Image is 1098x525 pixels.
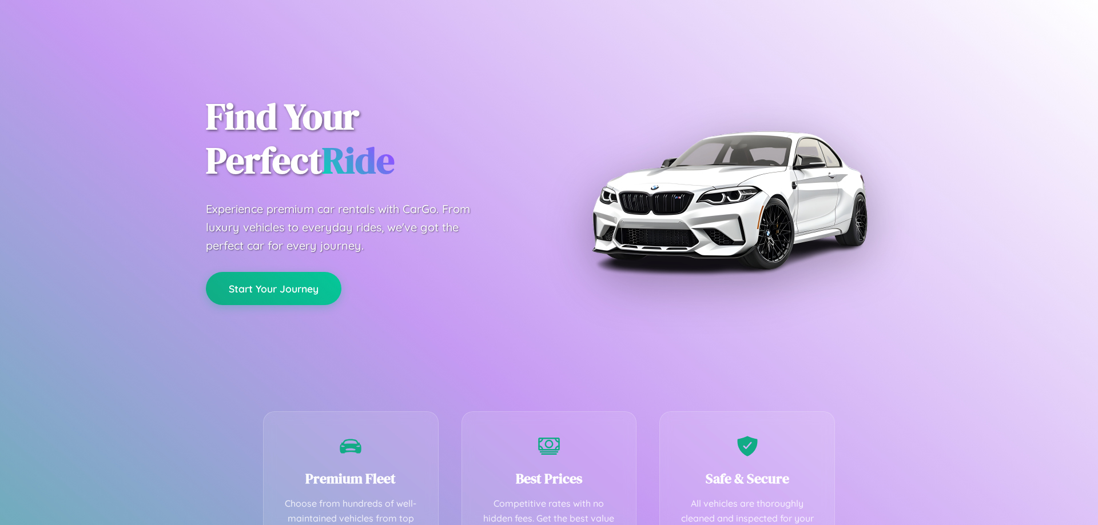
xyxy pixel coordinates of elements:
[206,95,532,183] h1: Find Your Perfect
[586,57,872,343] img: Premium BMW car rental vehicle
[322,135,395,185] span: Ride
[206,200,492,255] p: Experience premium car rentals with CarGo. From luxury vehicles to everyday rides, we've got the ...
[206,272,341,305] button: Start Your Journey
[281,469,421,488] h3: Premium Fleet
[677,469,817,488] h3: Safe & Secure
[479,469,619,488] h3: Best Prices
